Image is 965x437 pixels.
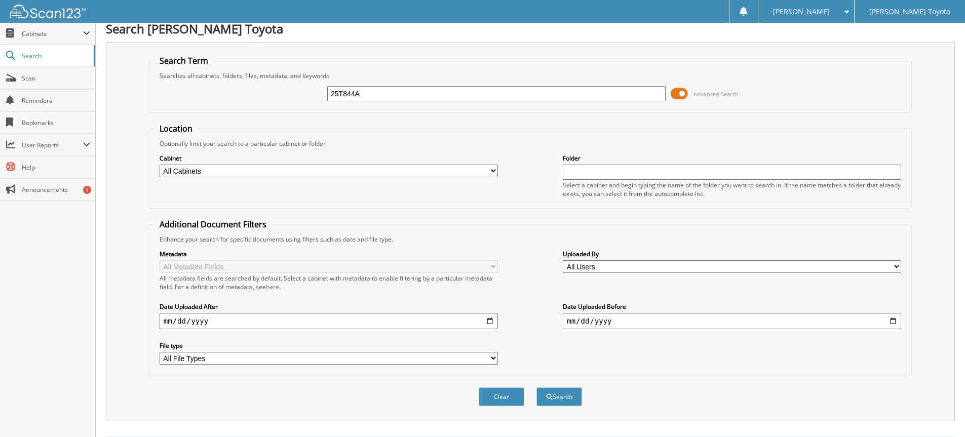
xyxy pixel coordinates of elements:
[160,250,498,258] label: Metadata
[563,313,901,329] input: end
[155,55,213,66] legend: Search Term
[22,52,89,60] span: Search
[563,181,901,198] div: Select a cabinet and begin typing the name of the folder you want to search in. If the name match...
[155,139,906,148] div: Optionally limit your search to a particular cabinet or folder
[155,219,272,230] legend: Additional Document Filters
[22,96,90,105] span: Reminders
[266,283,279,291] a: here
[160,341,498,350] label: File type
[479,387,524,406] button: Clear
[536,387,582,406] button: Search
[22,163,90,172] span: Help
[155,123,198,134] legend: Location
[563,154,901,163] label: Folder
[563,250,901,258] label: Uploaded By
[83,186,91,194] div: 1
[22,118,90,127] span: Bookmarks
[160,302,498,311] label: Date Uploaded After
[22,141,83,149] span: User Reports
[155,235,906,244] div: Enhance your search for specific documents using filters such as date and file type.
[22,74,90,83] span: Scan
[160,313,498,329] input: start
[155,71,906,80] div: Searches all cabinets, folders, files, metadata, and keywords
[773,9,830,15] span: [PERSON_NAME]
[160,154,498,163] label: Cabinet
[10,5,86,18] img: scan123-logo-white.svg
[22,185,90,194] span: Announcements
[563,302,901,311] label: Date Uploaded Before
[869,9,950,15] span: [PERSON_NAME] Toyota
[693,90,739,98] span: Advanced Search
[106,20,955,37] h1: Search [PERSON_NAME] Toyota
[22,29,83,38] span: Cabinets
[914,388,965,437] iframe: Chat Widget
[160,274,498,291] div: All metadata fields are searched by default. Select a cabinet with metadata to enable filtering b...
